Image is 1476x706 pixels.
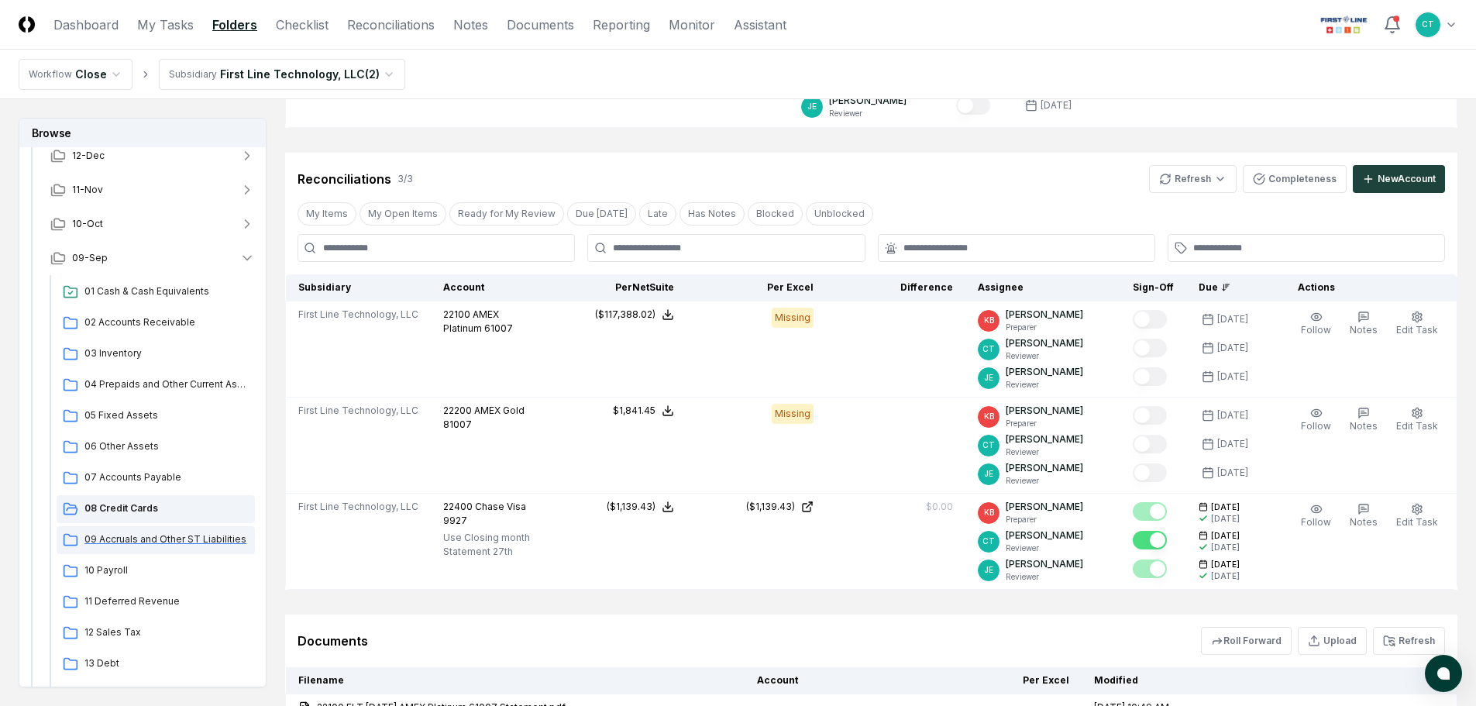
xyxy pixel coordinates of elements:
span: JE [807,101,817,112]
button: 11-Nov [38,173,267,207]
span: CT [982,343,995,355]
a: 12 Sales Tax [57,619,255,647]
button: Completeness [1243,165,1347,193]
span: Follow [1301,324,1331,336]
th: Account [745,667,942,694]
button: Mark complete [1133,310,1167,329]
span: CT [982,536,995,547]
p: Reviewer [1006,379,1083,391]
div: [DATE] [1217,370,1248,384]
span: CT [1422,19,1434,30]
a: Reporting [593,15,650,34]
span: KB [984,411,994,422]
span: JE [984,564,993,576]
span: Edit Task [1396,324,1438,336]
p: [PERSON_NAME] [1006,404,1083,418]
button: Notes [1347,404,1381,436]
p: Reviewer [1006,571,1083,583]
span: CT [982,439,995,451]
div: [DATE] [1217,341,1248,355]
span: 08 Credit Cards [84,501,249,515]
p: [PERSON_NAME] [1006,461,1083,475]
img: Logo [19,16,35,33]
div: ($117,388.02) [595,308,655,322]
div: Subsidiary [169,67,217,81]
div: ($1,139.43) [607,500,655,514]
span: Follow [1301,516,1331,528]
p: Reviewer [1006,350,1083,362]
div: Account [443,281,535,294]
div: [DATE] [1211,570,1240,582]
th: Filename [286,667,745,694]
th: Assignee [965,274,1120,301]
a: 01 Cash & Cash Equivalents [57,278,255,306]
span: Notes [1350,516,1378,528]
p: [PERSON_NAME] [1006,308,1083,322]
button: Mark complete [956,96,990,115]
div: [DATE] [1211,513,1240,525]
span: AMEX Platinum 61007 [443,308,513,334]
button: Edit Task [1393,308,1441,340]
span: Edit Task [1396,420,1438,432]
div: [DATE] [1217,312,1248,326]
th: Per NetSuite [547,274,686,301]
div: $0.00 [926,500,953,514]
a: 09 Accruals and Other ST Liabilities [57,526,255,554]
a: 04 Prepaids and Other Current Assets [57,371,255,399]
div: Actions [1285,281,1445,294]
button: Mark complete [1133,367,1167,386]
p: Reviewer [1006,446,1083,458]
button: Due Today [567,202,636,226]
div: [DATE] [1217,408,1248,422]
span: JE [984,468,993,480]
button: ($1,139.43) [607,500,674,514]
span: Follow [1301,420,1331,432]
a: Notes [453,15,488,34]
span: 22100 [443,308,470,320]
button: Follow [1298,308,1334,340]
div: [DATE] [1041,98,1072,112]
span: [DATE] [1211,501,1240,513]
img: First Line Technology logo [1317,12,1371,37]
h3: Browse [19,119,266,147]
button: Refresh [1373,627,1445,655]
span: [DATE] [1211,559,1240,570]
button: atlas-launcher [1425,655,1462,692]
a: Documents [507,15,574,34]
span: 10-Oct [72,217,103,231]
span: JE [984,372,993,384]
span: 04 Prepaids and Other Current Assets [84,377,249,391]
span: 06 Other Assets [84,439,249,453]
a: 06 Other Assets [57,433,255,461]
th: Sign-Off [1120,274,1186,301]
p: Reviewer [1006,542,1083,554]
button: My Open Items [360,202,446,226]
button: Notes [1347,308,1381,340]
button: Mark complete [1133,435,1167,453]
a: Monitor [669,15,715,34]
button: Follow [1298,404,1334,436]
nav: breadcrumb [19,59,405,90]
a: Folders [212,15,257,34]
p: Preparer [1006,322,1083,333]
button: Mark complete [1133,560,1167,578]
button: ($117,388.02) [595,308,674,322]
span: Notes [1350,324,1378,336]
button: Mark complete [1133,339,1167,357]
p: [PERSON_NAME] [829,94,907,108]
button: Has Notes [680,202,745,226]
button: 10-Oct [38,207,267,241]
a: 05 Fixed Assets [57,402,255,430]
div: $1,841.45 [613,404,655,418]
div: [DATE] [1211,542,1240,553]
a: My Tasks [137,15,194,34]
button: My Items [298,202,356,226]
span: 09 Accruals and Other ST Liabilities [84,532,249,546]
a: ($1,139.43) [699,500,814,514]
div: ($1,139.43) [746,500,795,514]
a: Assistant [734,15,786,34]
p: [PERSON_NAME] [1006,432,1083,446]
a: 07 Accounts Payable [57,464,255,492]
button: Upload [1298,627,1367,655]
span: [DATE] [1211,530,1240,542]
